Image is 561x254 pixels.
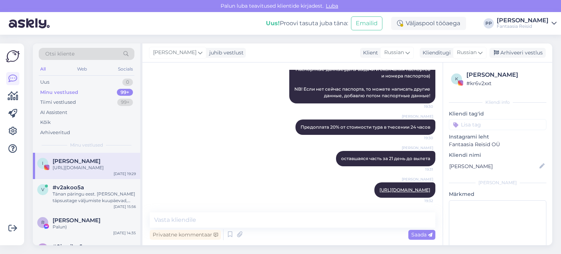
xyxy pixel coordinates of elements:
[449,133,546,141] p: Instagrami leht
[113,230,136,236] div: [DATE] 14:35
[266,19,348,28] div: Proovi tasuta juba täna:
[497,23,549,29] div: Fantaasia Reisid
[489,48,546,58] div: Arhiveeri vestlus
[406,135,433,141] span: 19:30
[117,64,134,74] div: Socials
[70,142,103,148] span: Minu vestlused
[411,231,432,238] span: Saada
[497,18,557,29] a: [PERSON_NAME]Fantaasia Reisid
[360,49,378,57] div: Klient
[40,119,51,126] div: Kõik
[40,99,76,106] div: Tiimi vestlused
[402,177,433,182] span: [PERSON_NAME]
[53,184,84,191] span: #v2akoo5a
[53,217,100,224] span: Ragnar Viinapuu
[449,179,546,186] div: [PERSON_NAME]
[53,158,100,164] span: Irina Popova
[402,145,433,151] span: [PERSON_NAME]
[484,18,494,29] div: PP
[41,220,45,225] span: R
[53,164,136,171] div: [URL][DOMAIN_NAME]
[153,49,196,57] span: [PERSON_NAME]
[122,79,133,86] div: 0
[150,230,221,240] div: Privaatne kommentaar
[406,104,433,109] span: 19:30
[53,191,136,204] div: Tänan päringu eest. [PERSON_NAME] täpsustage väljumiste kuupäevad, oma soove ja hinnapiirang
[384,49,404,57] span: Russian
[76,64,88,74] div: Web
[351,16,382,30] button: Emailid
[40,79,49,86] div: Uus
[41,187,44,192] span: v
[457,49,477,57] span: Russian
[53,243,82,250] span: #8iwcjbg6
[402,114,433,119] span: [PERSON_NAME]
[53,224,136,230] div: Palun)
[266,20,280,27] b: Uus!
[449,119,546,130] input: Lisa tag
[117,89,133,96] div: 99+
[449,190,546,198] p: Märkmed
[324,3,340,9] span: Luba
[449,110,546,118] p: Kliendi tag'id
[449,99,546,106] div: Kliendi info
[379,187,430,193] a: [URL][DOMAIN_NAME]
[420,49,451,57] div: Klienditugi
[449,151,546,159] p: Kliendi nimi
[206,49,244,57] div: juhib vestlust
[341,156,430,161] span: оставшаяся часть за 21 день до вылета
[42,160,43,166] span: I
[455,76,458,81] span: k
[406,167,433,172] span: 19:31
[466,79,544,87] div: # kr6v2xxt
[466,71,544,79] div: [PERSON_NAME]
[40,129,70,136] div: Arhiveeritud
[117,99,133,106] div: 99+
[45,50,75,58] span: Otsi kliente
[114,204,136,209] div: [DATE] 15:56
[449,162,538,170] input: Lisa nimi
[406,198,433,204] span: 19:32
[40,89,78,96] div: Minu vestlused
[114,171,136,177] div: [DATE] 19:29
[391,17,466,30] div: Väljaspool tööaega
[497,18,549,23] div: [PERSON_NAME]
[449,141,546,148] p: Fantaasia Reisid OÜ
[6,49,20,63] img: Askly Logo
[301,124,430,130] span: Предоплата 20% от стоимости тура в тчесении 24 часов
[40,109,67,116] div: AI Assistent
[39,64,47,74] div: All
